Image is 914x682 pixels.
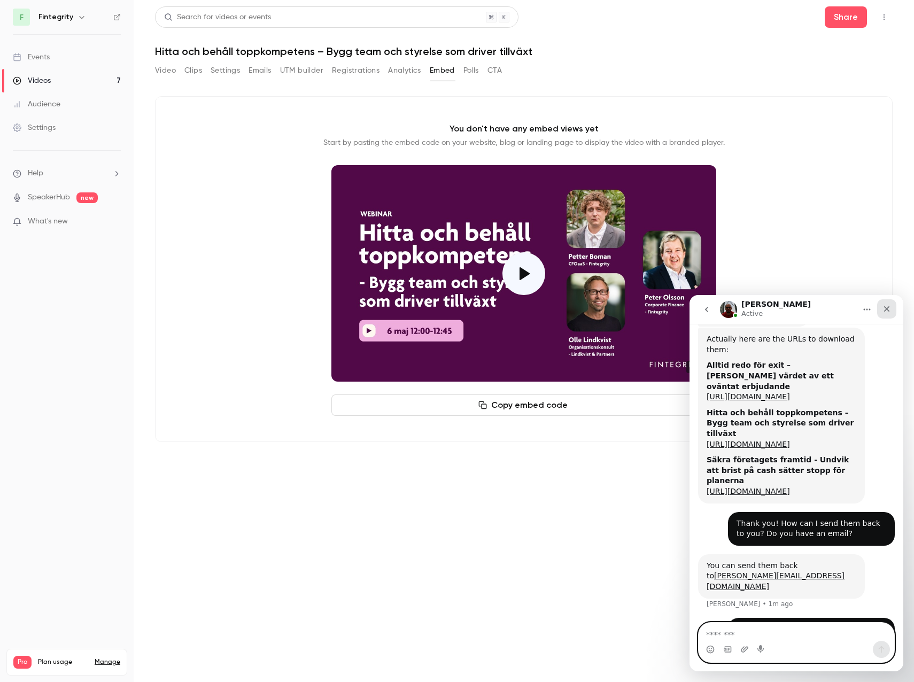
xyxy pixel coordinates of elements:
button: Play video [502,252,545,295]
div: Videos [13,75,51,86]
span: new [76,192,98,203]
h1: Hitta och behåll toppkompetens – Bygg team och styrelse som driver tillväxt [155,45,893,58]
a: SpeakerHub [28,192,70,203]
iframe: Intercom live chat [690,295,903,671]
span: Pro [13,656,32,669]
li: help-dropdown-opener [13,168,121,179]
button: Polls [463,62,479,79]
section: Cover [331,165,716,382]
button: Embed [430,62,455,79]
button: Copy embed code [331,394,716,416]
button: Analytics [388,62,421,79]
span: Help [28,168,43,179]
button: Settings [211,62,240,79]
button: CTA [487,62,502,79]
button: UTM builder [280,62,323,79]
button: Share [825,6,867,28]
p: You don't have any embed views yet [450,122,599,135]
button: Top Bar Actions [876,9,893,26]
button: Registrations [332,62,379,79]
div: Audience [13,99,60,110]
h6: Fintegrity [38,12,73,22]
button: Video [155,62,176,79]
p: Start by pasting the embed code on your website, blog or landing page to display the video with a... [323,137,725,148]
div: Settings [13,122,56,133]
div: Events [13,52,50,63]
div: Search for videos or events [164,12,271,23]
span: Plan usage [38,658,88,666]
span: What's new [28,216,68,227]
button: Clips [184,62,202,79]
span: F [20,12,24,23]
button: Emails [249,62,271,79]
a: Manage [95,658,120,666]
time: 35:46 [686,361,708,373]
